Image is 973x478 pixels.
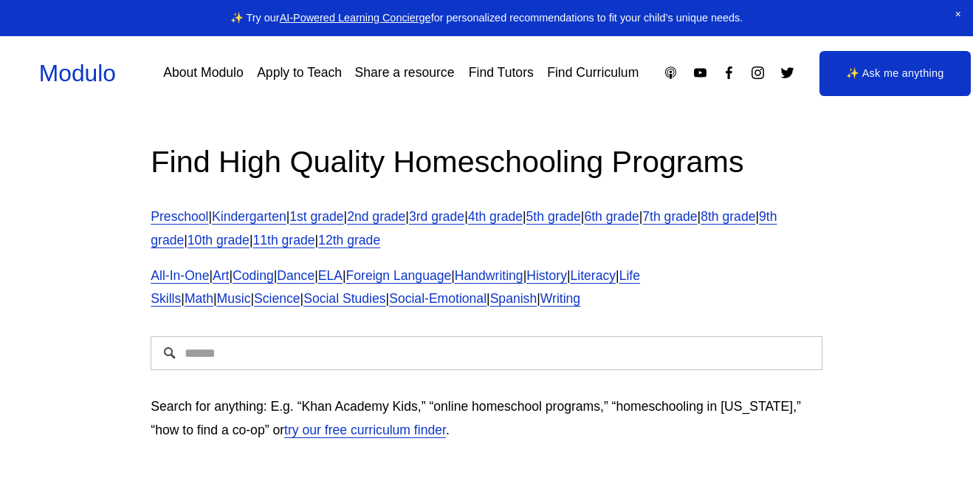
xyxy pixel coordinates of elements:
[212,209,286,224] a: Kindergarten
[280,12,431,24] a: AI-Powered Learning Concierge
[584,209,639,224] a: 6th grade
[389,291,486,306] a: Social-Emotional
[163,60,243,86] a: About Modulo
[151,264,822,311] p: | | | | | | | | | | | | | | | |
[469,60,534,86] a: Find Tutors
[346,268,452,283] a: Foreign Language
[663,65,678,81] a: Apple Podcasts
[233,268,274,283] a: Coding
[289,209,343,224] a: 1st grade
[277,268,314,283] a: Dance
[151,209,208,224] a: Preschool
[254,291,300,306] a: Science
[780,65,795,81] a: Twitter
[721,65,737,81] a: Facebook
[540,291,580,306] a: Writing
[409,209,464,224] a: 3rd grade
[455,268,523,283] a: Handwriting
[692,65,708,81] a: YouTube
[185,291,213,306] a: Math
[217,291,251,306] a: Music
[257,60,342,86] a: Apply to Teach
[347,209,405,224] a: 2nd grade
[571,268,616,283] a: Literacy
[355,60,455,86] a: Share a resource
[188,233,250,247] a: 10th grade
[642,209,697,224] a: 7th grade
[526,268,567,283] a: History
[318,233,380,247] a: 12th grade
[151,268,209,283] a: All-In-One
[547,60,639,86] a: Find Curriculum
[151,395,822,442] p: Search for anything: E.g. “Khan Academy Kids,” “online homeschool programs,” “homeschooling in [U...
[303,291,385,306] a: Social Studies
[151,142,822,182] h2: Find High Quality Homeschooling Programs
[819,51,971,95] a: ✨ Ask me anything
[151,336,822,370] input: Search
[213,268,229,283] a: Art
[284,423,446,437] a: try our free curriculum finder
[252,233,314,247] a: 11th grade
[318,268,343,283] a: ELA
[526,209,581,224] a: 5th grade
[468,209,523,224] a: 4th grade
[151,205,822,252] p: | | | | | | | | | | | | |
[750,65,766,81] a: Instagram
[490,291,537,306] a: Spanish
[39,60,116,86] a: Modulo
[701,209,755,224] a: 8th grade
